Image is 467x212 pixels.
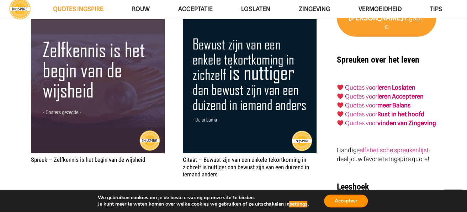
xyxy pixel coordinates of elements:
[132,5,150,12] span: ROUW
[377,120,436,127] strong: vinden van Zingeving
[337,146,436,164] p: Handige - deel jouw favoriete Ingspire quote!
[31,20,165,27] a: Spreuk – Zelfkennis is het begin van de wijsheid
[444,189,462,207] a: Terug naar top
[360,147,428,154] a: alfabetische spreukenlijst
[289,201,307,207] button: settings
[337,55,419,65] strong: Spreuken over het leven
[377,84,415,91] a: leren Loslaten
[183,19,317,153] img: Quote: Bewust zijn van een enkele tekortkoming in zichzelf is nuttiger dan bewust zijn van een du...
[377,111,424,118] strong: Rust in het hoofd
[337,93,343,99] img: ❤
[324,195,368,207] button: Accepteer
[298,5,330,12] span: Zingeving
[345,84,377,91] a: Quotes voor
[358,5,401,12] span: VERMOEIDHEID
[31,156,145,163] a: Spreuk – Zelfkennis is het begin van de wijsheid
[241,5,270,12] span: Loslaten
[31,19,165,153] img: Spreuk: Zelfkennis is het begin van de wijsheid
[337,120,343,126] img: ❤
[53,5,104,12] span: QUOTES INGSPIRE
[178,5,213,12] span: Acceptatie
[98,195,308,201] p: We gebruiken cookies om je de beste ervaring op onze site te bieden.
[345,93,377,100] a: Quotes voor
[345,111,424,118] a: Quotes voorRust in het hoofd
[337,84,343,90] img: ❤
[183,156,309,178] a: Citaat – Bewust zijn van een enkele tekortkoming in zichzelf is nuttiger dan bewust zijn van een ...
[345,102,411,109] a: Quotes voormeer Balans
[377,102,411,109] strong: meer Balans
[337,182,369,192] strong: Leeshoek
[345,120,436,127] a: Quotes voorvinden van Zingeving
[430,5,442,12] span: TIPS
[183,20,317,27] a: Citaat – Bewust zijn van een enkele tekortkoming in zichzelf is nuttiger dan bewust zijn van een ...
[377,93,424,100] a: leren Accepteren
[337,111,343,117] img: ❤
[98,201,308,207] p: Je kunt meer te weten komen over welke cookies we gebruiken of ze uitschakelen in .
[337,102,343,108] img: ❤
